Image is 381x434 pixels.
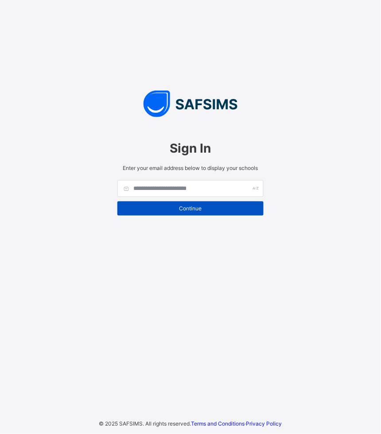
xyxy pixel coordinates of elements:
span: Sign In [117,141,264,156]
a: Terms and Conditions [191,421,245,427]
span: © 2025 SAFSIMS. All rights reserved. [99,421,191,427]
span: Enter your email address below to display your schools [117,165,264,171]
span: Continue [124,205,257,212]
img: SAFSIMS Logo [109,91,272,117]
a: Privacy Policy [246,421,282,427]
span: · [191,421,282,427]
